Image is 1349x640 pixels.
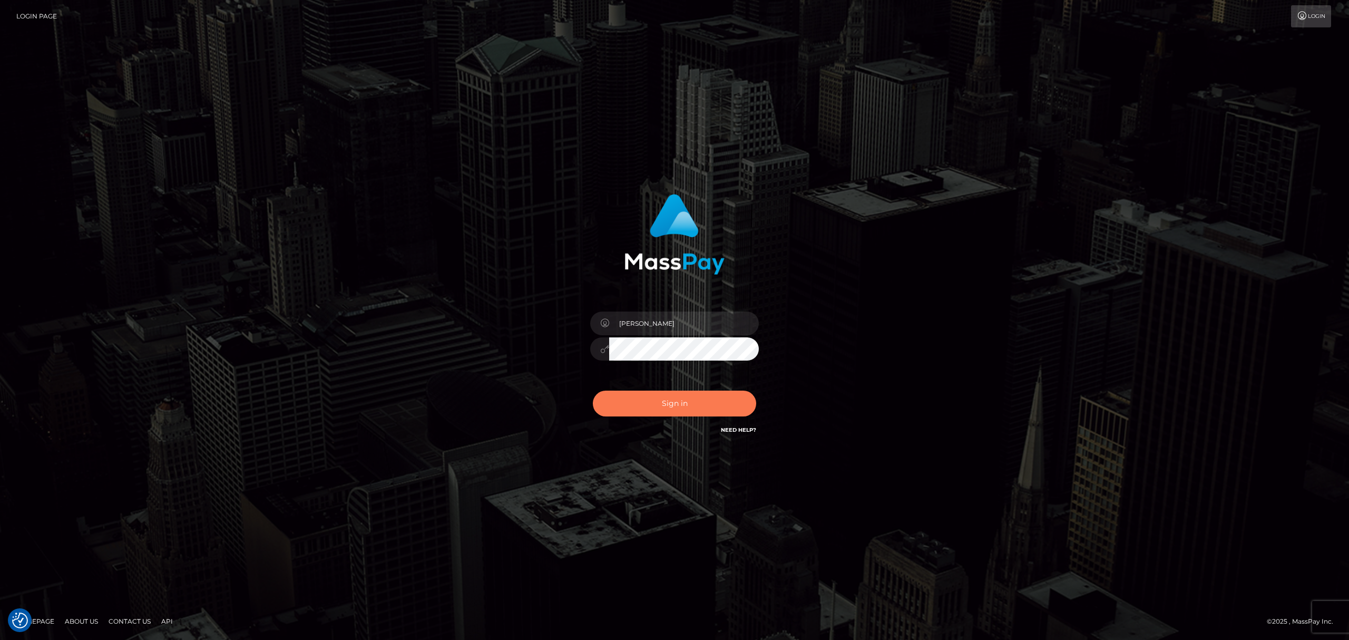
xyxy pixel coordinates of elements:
button: Consent Preferences [12,613,28,628]
img: MassPay Login [624,194,725,275]
a: Login [1291,5,1331,27]
img: Revisit consent button [12,613,28,628]
a: About Us [61,613,102,629]
button: Sign in [593,391,756,416]
a: Homepage [12,613,58,629]
input: Username... [609,312,759,335]
a: Login Page [16,5,57,27]
div: © 2025 , MassPay Inc. [1267,616,1341,627]
a: Contact Us [104,613,155,629]
a: API [157,613,177,629]
a: Need Help? [721,426,756,433]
